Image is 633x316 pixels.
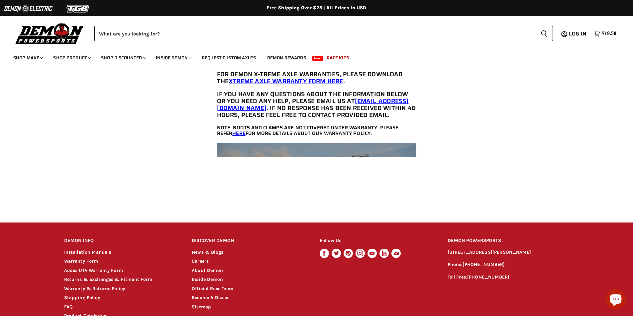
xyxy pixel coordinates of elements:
a: Shipping Policy [64,295,100,300]
a: Sitemap [192,304,211,310]
a: About Demon [192,268,223,273]
a: [PHONE_NUMBER] [463,262,505,267]
a: Inside Demon [151,51,195,65]
a: [EMAIL_ADDRESS][DOMAIN_NAME] [217,96,409,113]
ul: Main menu [8,48,615,65]
a: Warranty & Returns Policy [64,286,125,291]
input: Search [94,26,535,41]
a: Inside Demon [192,277,223,282]
span: New! [312,56,324,61]
p: [STREET_ADDRESS][PERSON_NAME] [448,249,569,256]
a: [PHONE_NUMBER] [467,274,509,280]
h2: DEMON POWERSPORTS [448,233,569,249]
h4: Note: Boots and clamps are not covered under warranty, please refer for more details about our wa... [217,125,416,136]
div: Free Shipping Over $75 | All Prices In USD [51,5,582,11]
a: Shop Discounted [96,51,150,65]
a: News & Blogs [192,249,223,255]
a: Shop Make [8,51,47,65]
a: Warranty Form [64,258,98,264]
h2: DEMON INFO [64,233,179,249]
p: Phone: [448,261,569,269]
form: Product [94,26,553,41]
img: Demon Electric Logo 2 [3,2,53,15]
a: Become A Dealer [192,295,229,300]
a: Aodes UTV Warranty Form [64,268,123,273]
a: Official Race Team [192,286,233,291]
a: here [232,129,246,137]
h3: If you have any questions about the information below or you need any help, please email us at . ... [217,91,416,118]
p: Toll Free: [448,274,569,281]
a: Returns & Exchanges & Fitment Form [64,277,153,282]
a: Shop Product [48,51,95,65]
a: Installation Manuals [64,249,111,255]
a: $19.50 [590,29,620,38]
h3: For Demon X-Treme Axle Warranties, please download the . [217,71,416,85]
a: FAQ [64,304,73,310]
a: Log in [566,31,590,37]
img: TGB Logo 2 [53,2,103,15]
h2: DISCOVER DEMON [192,233,307,249]
button: Search [535,26,553,41]
img: Demon Powersports [13,22,86,45]
span: $19.50 [602,31,616,37]
inbox-online-store-chat: Shopify online store chat [604,289,628,311]
a: Demon Rewards [262,51,311,65]
a: Race Kits [322,51,354,65]
a: Request Custom Axles [197,51,261,65]
span: Log in [569,30,586,38]
h2: Follow Us [320,233,435,249]
a: Xtreme Axle Warranty Form here [229,76,343,86]
a: Careers [192,258,209,264]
